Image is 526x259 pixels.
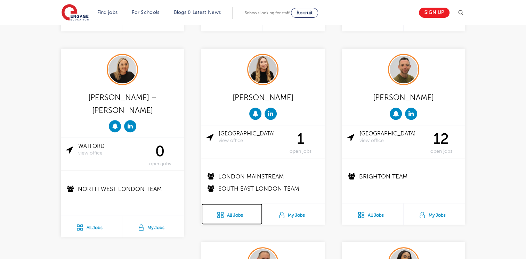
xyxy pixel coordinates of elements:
[342,203,403,225] a: All Jobs
[219,138,282,144] span: view office
[61,216,122,237] a: All Jobs
[62,4,89,22] img: Engage Education
[347,172,461,181] p: Brighton Team
[245,10,290,15] span: Schools looking for staff
[422,149,460,154] span: open jobs
[207,172,320,181] p: London Mainstream
[347,90,460,104] div: [PERSON_NAME]
[66,185,180,193] p: North West London Team
[174,10,221,15] a: Blogs & Latest News
[207,184,320,193] p: South East London Team
[78,150,141,156] span: view office
[78,143,141,156] a: Watfordview office
[141,161,179,167] span: open jobs
[297,10,313,15] span: Recruit
[219,131,282,144] a: [GEOGRAPHIC_DATA]view office
[282,149,319,154] span: open jobs
[359,131,422,144] a: [GEOGRAPHIC_DATA]view office
[132,10,159,15] a: For Schools
[207,90,319,104] div: [PERSON_NAME]
[66,90,179,116] div: [PERSON_NAME] – [PERSON_NAME]
[263,203,324,225] a: My Jobs
[122,216,184,237] a: My Jobs
[282,131,319,154] div: 1
[141,143,179,167] div: 0
[404,203,465,225] a: My Jobs
[359,138,422,144] span: view office
[422,131,460,154] div: 12
[419,8,450,18] a: Sign up
[291,8,318,18] a: Recruit
[201,203,262,225] a: All Jobs
[97,10,118,15] a: Find jobs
